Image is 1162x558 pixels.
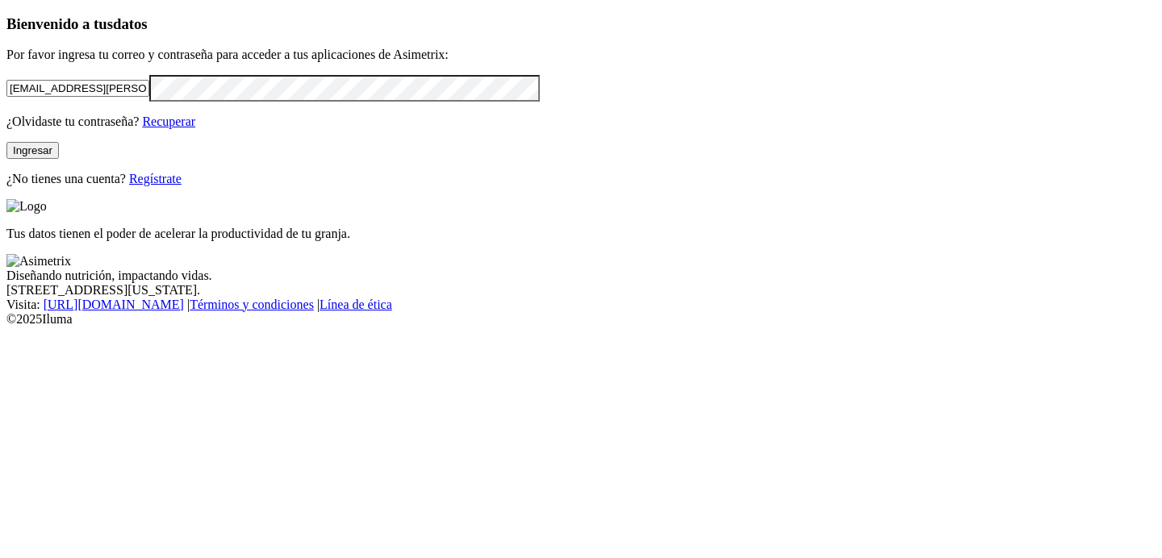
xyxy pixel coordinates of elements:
[6,172,1156,186] p: ¿No tienes una cuenta?
[320,298,392,311] a: Línea de ética
[142,115,195,128] a: Recuperar
[6,298,1156,312] div: Visita : | |
[6,142,59,159] button: Ingresar
[6,80,149,97] input: Tu correo
[6,48,1156,62] p: Por favor ingresa tu correo y contraseña para acceder a tus aplicaciones de Asimetrix:
[6,254,71,269] img: Asimetrix
[6,312,1156,327] div: © 2025 Iluma
[6,199,47,214] img: Logo
[6,115,1156,129] p: ¿Olvidaste tu contraseña?
[190,298,314,311] a: Términos y condiciones
[6,283,1156,298] div: [STREET_ADDRESS][US_STATE].
[129,172,182,185] a: Regístrate
[44,298,184,311] a: [URL][DOMAIN_NAME]
[6,269,1156,283] div: Diseñando nutrición, impactando vidas.
[113,15,148,32] span: datos
[6,15,1156,33] h3: Bienvenido a tus
[6,227,1156,241] p: Tus datos tienen el poder de acelerar la productividad de tu granja.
